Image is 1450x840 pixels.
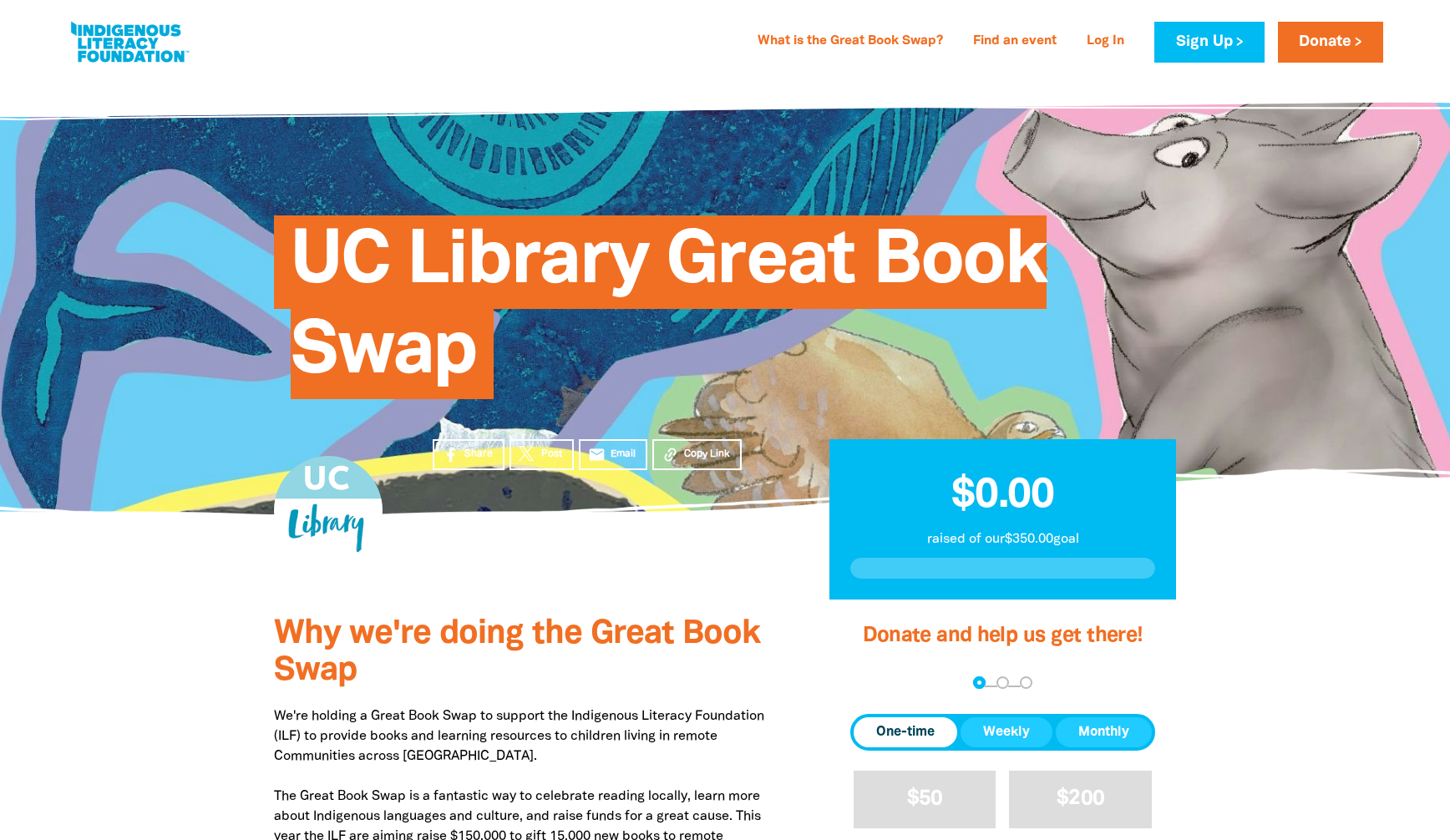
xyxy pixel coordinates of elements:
[510,439,574,470] a: Post
[541,447,562,462] span: Post
[1009,771,1152,828] button: $200
[1056,717,1152,747] button: Monthly
[963,28,1067,55] a: Find an event
[907,789,943,808] span: $50
[1057,789,1104,808] span: $200
[961,717,1052,747] button: Weekly
[996,676,1009,689] button: Navigate to step 2 of 3 to enter your details
[983,722,1030,742] span: Weekly
[433,439,504,470] a: Share
[274,619,760,686] span: Why we're doing the Great Book Swap
[863,626,1143,645] span: Donate and help us get there!
[1278,22,1383,63] a: Donate
[1077,28,1134,55] a: Log In
[854,771,996,828] button: $50
[1078,722,1129,742] span: Monthly
[951,477,1054,515] span: $0.00
[588,446,606,463] i: email
[579,439,647,470] a: emailEmail
[748,28,953,55] a: What is the Great Book Swap?
[652,439,742,470] button: Copy Link
[854,717,957,747] button: One-time
[464,447,493,462] span: Share
[611,447,636,462] span: Email
[973,676,986,689] button: Navigate to step 1 of 3 to enter your donation amount
[850,529,1155,549] p: raised of our $350.00 goal
[291,228,1047,399] span: UC Library Great Book Swap
[876,722,935,742] span: One-time
[684,447,730,462] span: Copy Link
[1154,22,1264,63] a: Sign Up
[1020,676,1032,689] button: Navigate to step 3 of 3 to enter your payment details
[850,714,1155,751] div: Donation frequency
